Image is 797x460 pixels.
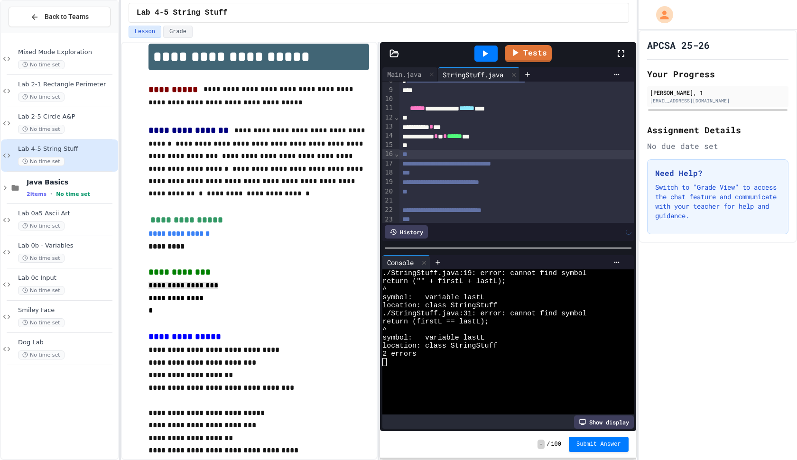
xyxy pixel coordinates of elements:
button: Lesson [129,26,161,38]
span: Fold line [394,150,399,157]
span: 2 errors [382,350,417,358]
span: Lab 0a5 Ascii Art [18,210,116,218]
span: No time set [18,350,65,359]
span: symbol: variable lastL [382,294,484,302]
span: Smiley Face [18,306,116,314]
span: Back to Teams [45,12,89,22]
span: location: class StringStuff [382,342,497,350]
h1: APCSA 25-26 [647,38,710,52]
span: Fold line [394,113,399,121]
span: Submit Answer [576,441,621,448]
div: 20 [382,187,394,196]
span: No time set [18,254,65,263]
p: Switch to "Grade View" to access the chat feature and communicate with your teacher for help and ... [655,183,780,221]
span: Lab 4-5 String Stuff [137,7,228,18]
span: Java Basics [27,178,116,186]
div: 9 [382,85,394,94]
span: ./StringStuff.java:31: error: cannot find symbol [382,310,587,318]
span: Mixed Mode Exploration [18,48,116,56]
div: 15 [382,140,394,149]
span: No time set [56,191,90,197]
span: Lab 0c Input [18,274,116,282]
div: 10 [382,94,394,103]
span: ./StringStuff.java:19: error: cannot find symbol [382,269,587,277]
span: Dog Lab [18,339,116,347]
button: Submit Answer [569,437,629,452]
div: [EMAIL_ADDRESS][DOMAIN_NAME] [650,97,786,104]
span: • [50,190,52,198]
div: Console [382,255,430,269]
span: No time set [18,318,65,327]
div: 21 [382,196,394,205]
span: Lab 2-1 Rectangle Perimeter [18,81,116,89]
span: No time set [18,125,65,134]
span: No time set [18,221,65,230]
span: return (firstL == lastL); [382,318,489,326]
div: 23 [382,215,394,224]
div: StringStuff.java [438,70,508,80]
span: Lab 2-5 Circle A&P [18,113,116,121]
span: No time set [18,92,65,101]
div: [PERSON_NAME], 1 [650,88,786,97]
div: 17 [382,159,394,168]
div: Main.java [382,69,426,79]
span: Lab 4-5 String Stuff [18,145,116,153]
div: Show display [574,415,634,429]
span: Lab 0b - Variables [18,242,116,250]
div: 13 [382,122,394,131]
div: 19 [382,177,394,187]
h2: Your Progress [647,67,788,81]
div: 11 [382,103,394,113]
div: 14 [382,131,394,140]
div: My Account [646,4,676,26]
div: No due date set [647,140,788,152]
span: return ("" + firstL + lastL); [382,277,506,285]
h2: Assignment Details [647,123,788,137]
div: 22 [382,205,394,215]
span: - [538,440,545,449]
a: Tests [505,45,552,62]
span: location: class StringStuff [382,302,497,310]
div: 18 [382,168,394,177]
span: No time set [18,286,65,295]
div: Console [382,258,418,267]
span: symbol: variable lastL [382,334,484,342]
h3: Need Help? [655,167,780,179]
span: No time set [18,157,65,166]
span: ^ [382,285,387,294]
div: History [385,225,428,239]
div: 12 [382,113,394,122]
div: StringStuff.java [438,67,520,82]
span: No time set [18,60,65,69]
button: Back to Teams [9,7,111,27]
button: Grade [163,26,193,38]
div: 16 [382,149,394,159]
span: / [547,441,550,448]
span: ^ [382,326,387,334]
span: 100 [551,441,561,448]
div: Main.java [382,67,438,82]
span: 2 items [27,191,46,197]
